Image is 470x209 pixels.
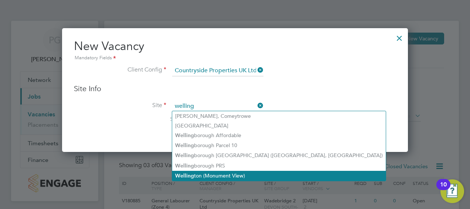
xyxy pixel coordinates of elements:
[74,102,166,109] label: Site
[175,173,194,179] b: Welling
[175,163,194,169] b: Welling
[170,116,261,122] span: Search by site name, address or group
[175,142,194,149] b: Welling
[74,84,396,93] h3: Site Info
[172,140,386,150] li: borough Parcel 10
[74,66,166,74] label: Client Config
[440,179,464,203] button: Open Resource Center, 10 new notifications
[172,101,263,112] input: Search for...
[172,130,386,140] li: borough Affordable
[175,152,194,159] b: Welling
[172,161,386,171] li: borough PRS
[172,171,386,181] li: ton (Monument View)
[74,39,396,62] h2: New Vacancy
[74,54,396,62] div: Mandatory Fields
[440,185,447,194] div: 10
[172,111,386,121] li: [PERSON_NAME], Comeytrowe
[172,150,386,160] li: borough [GEOGRAPHIC_DATA] ([GEOGRAPHIC_DATA], [GEOGRAPHIC_DATA])
[172,121,386,130] li: [GEOGRAPHIC_DATA]
[172,65,263,76] input: Search for...
[175,132,194,139] b: Welling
